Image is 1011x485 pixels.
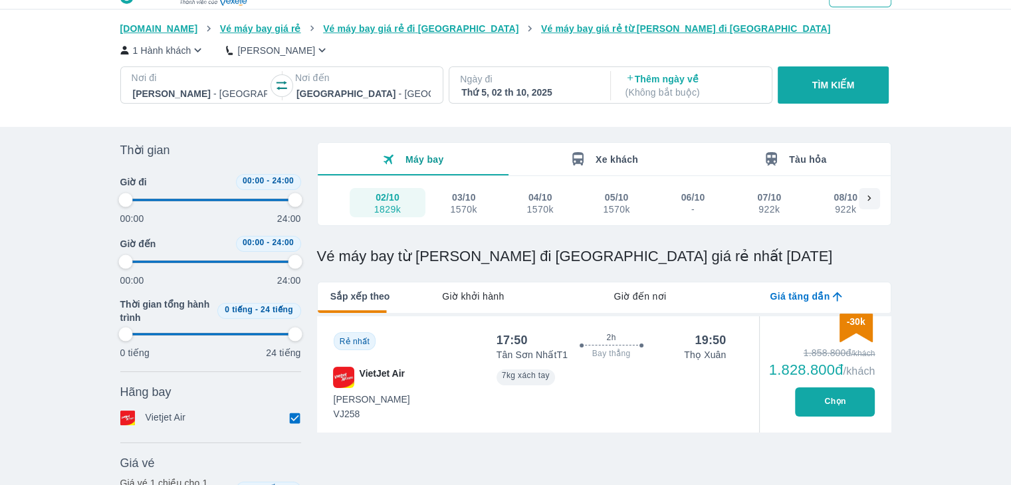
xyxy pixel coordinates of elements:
[451,204,477,215] div: 1570k
[603,204,629,215] div: 1570k
[681,191,705,204] div: 06/10
[120,298,212,324] span: Thời gian tổng hành trình
[460,72,597,86] p: Ngày đi
[120,142,170,158] span: Thời gian
[605,191,629,204] div: 05/10
[682,204,705,215] div: -
[461,86,596,99] div: Thứ 5, 02 th 10, 2025
[333,367,354,388] img: VJ
[340,337,370,346] span: Rẻ nhất
[120,237,156,250] span: Giờ đến
[795,387,875,417] button: Chọn
[526,204,553,215] div: 1570k
[133,44,191,57] p: 1 Hành khách
[625,86,760,99] p: ( Không bắt buộc )
[267,238,269,247] span: -
[334,407,410,421] span: VJ258
[769,362,875,378] div: 1.828.800đ
[376,191,399,204] div: 02/10
[684,348,726,361] p: Thọ Xuân
[323,23,518,34] span: Vé máy bay giá rẻ đi [GEOGRAPHIC_DATA]
[843,365,875,377] span: /khách
[834,204,857,215] div: 922k
[330,290,390,303] span: Sắp xếp theo
[846,316,865,327] span: -30k
[497,332,528,348] div: 17:50
[120,384,171,400] span: Hãng bay
[120,274,144,287] p: 00:00
[272,176,294,185] span: 24:00
[374,204,401,215] div: 1829k
[405,154,444,165] span: Máy bay
[243,176,265,185] span: 00:00
[778,66,889,104] button: TÌM KIẾM
[541,23,831,34] span: Vé máy bay giá rẻ từ [PERSON_NAME] đi [GEOGRAPHIC_DATA]
[237,44,315,57] p: [PERSON_NAME]
[840,314,873,342] img: discount
[758,204,781,215] div: 922k
[834,191,857,204] div: 08/10
[220,23,301,34] span: Vé máy bay giá rẻ
[452,191,476,204] div: 03/10
[120,346,150,359] p: 0 tiếng
[596,154,638,165] span: Xe khách
[261,305,293,314] span: 24 tiếng
[226,43,329,57] button: [PERSON_NAME]
[769,346,875,359] div: 1.858.800đ
[272,238,294,247] span: 24:00
[614,290,666,303] span: Giờ đến nơi
[606,332,616,343] span: 2h
[266,346,300,359] p: 24 tiếng
[277,212,301,225] p: 24:00
[120,43,205,57] button: 1 Hành khách
[243,238,265,247] span: 00:00
[390,282,890,310] div: lab API tabs example
[334,393,410,406] span: [PERSON_NAME]
[120,212,144,225] p: 00:00
[625,72,760,99] p: Thêm ngày về
[295,71,432,84] p: Nơi đến
[132,71,269,84] p: Nơi đi
[120,455,155,471] span: Giá vé
[255,305,258,314] span: -
[350,188,859,217] div: scrollable day and price
[120,23,198,34] span: [DOMAIN_NAME]
[267,176,269,185] span: -
[277,274,301,287] p: 24:00
[528,191,552,204] div: 04/10
[360,367,405,388] span: VietJet Air
[225,305,253,314] span: 0 tiếng
[502,371,550,380] span: 7kg xách tay
[442,290,504,303] span: Giờ khởi hành
[120,22,891,35] nav: breadcrumb
[758,191,782,204] div: 07/10
[812,78,855,92] p: TÌM KIẾM
[146,411,186,425] p: Vietjet Air
[770,290,830,303] span: Giá tăng dần
[695,332,726,348] div: 19:50
[497,348,568,361] p: Tân Sơn Nhất T1
[120,175,147,189] span: Giờ đi
[789,154,827,165] span: Tàu hỏa
[317,247,891,266] h1: Vé máy bay từ [PERSON_NAME] đi [GEOGRAPHIC_DATA] giá rẻ nhất [DATE]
